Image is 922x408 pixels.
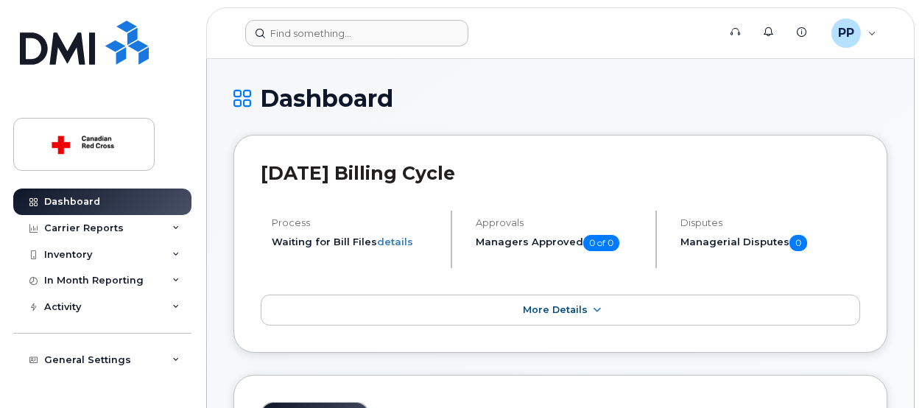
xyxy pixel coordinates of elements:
h1: Dashboard [233,85,887,111]
h4: Disputes [680,217,860,228]
span: More Details [523,304,588,315]
span: 0 of 0 [583,235,619,251]
h4: Approvals [476,217,642,228]
h2: [DATE] Billing Cycle [261,162,860,184]
h4: Process [272,217,438,228]
a: details [377,236,413,247]
h5: Managers Approved [476,235,642,251]
li: Waiting for Bill Files [272,235,438,249]
span: 0 [789,235,807,251]
h5: Managerial Disputes [680,235,860,251]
